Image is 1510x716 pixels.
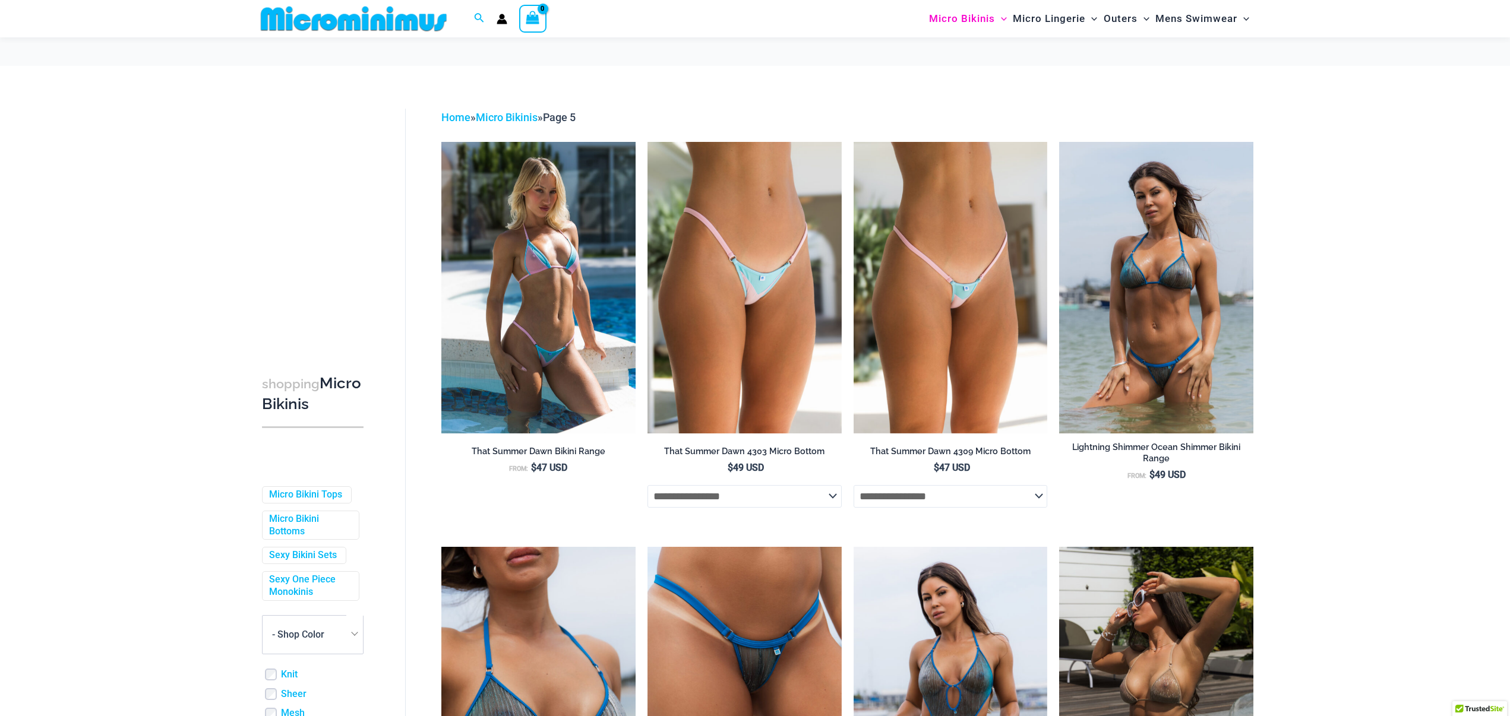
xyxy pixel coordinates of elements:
a: Home [441,111,470,123]
span: Micro Lingerie [1013,4,1085,34]
a: Lightning Shimmer Ocean Shimmer 317 Tri Top 469 Thong 07Lightning Shimmer Ocean Shimmer 317 Tri T... [1059,142,1253,433]
a: Sexy One Piece Monokinis [269,574,350,598]
a: Micro Bikini Tops [269,489,342,501]
span: Page 5 [543,111,576,123]
img: Lightning Shimmer Ocean Shimmer 317 Tri Top 469 Thong 07 [1059,142,1253,433]
img: That Summer Dawn 4303 Micro 01 [647,142,842,433]
span: Menu Toggle [995,4,1007,34]
bdi: 47 USD [934,462,970,473]
span: » » [441,111,576,123]
span: $ [1149,469,1155,480]
a: Knit [281,669,298,681]
a: That Summer Dawn 4303 Micro 01That Summer Dawn 3063 Tri Top 4303 Micro 05That Summer Dawn 3063 Tr... [647,142,842,433]
span: Menu Toggle [1138,4,1149,34]
h2: That Summer Dawn 4309 Micro Bottom [854,446,1048,457]
nav: Site Navigation [924,2,1254,36]
img: MM SHOP LOGO FLAT [256,5,451,32]
span: Outers [1104,4,1138,34]
a: View Shopping Cart, empty [519,5,546,32]
span: shopping [262,376,320,391]
span: From: [509,465,528,473]
a: Sexy Bikini Sets [269,549,337,562]
span: $ [934,462,939,473]
img: That Summer Dawn 3063 Tri Top 4303 Micro 06 [441,142,636,433]
a: OutersMenu ToggleMenu Toggle [1101,4,1152,34]
span: $ [531,462,536,473]
bdi: 49 USD [728,462,764,473]
a: That Summer Dawn 4309 Micro 02That Summer Dawn 4309 Micro 01That Summer Dawn 4309 Micro 01 [854,142,1048,433]
a: That Summer Dawn 4303 Micro Bottom [647,446,842,461]
a: That Summer Dawn 3063 Tri Top 4303 Micro 06That Summer Dawn 3063 Tri Top 4309 Micro 04That Summer... [441,142,636,433]
span: Menu Toggle [1085,4,1097,34]
a: Micro LingerieMenu ToggleMenu Toggle [1010,4,1100,34]
a: Micro BikinisMenu ToggleMenu Toggle [926,4,1010,34]
span: - Shop Color [262,615,364,654]
span: Micro Bikinis [929,4,995,34]
h2: Lightning Shimmer Ocean Shimmer Bikini Range [1059,442,1253,464]
span: $ [728,462,733,473]
bdi: 47 USD [531,462,567,473]
img: That Summer Dawn 4309 Micro 02 [854,142,1048,433]
h2: That Summer Dawn 4303 Micro Bottom [647,446,842,457]
a: Sheer [281,688,307,701]
span: From: [1127,472,1146,480]
iframe: TrustedSite Certified [262,99,369,337]
h3: Micro Bikinis [262,373,364,414]
a: That Summer Dawn Bikini Range [441,446,636,461]
span: - Shop Color [263,616,363,654]
a: Micro Bikini Bottoms [269,513,350,538]
a: Lightning Shimmer Ocean Shimmer Bikini Range [1059,442,1253,468]
a: Micro Bikinis [476,111,538,123]
span: Menu Toggle [1237,4,1249,34]
span: Mens Swimwear [1155,4,1237,34]
bdi: 49 USD [1149,469,1186,480]
h2: That Summer Dawn Bikini Range [441,446,636,457]
a: Mens SwimwearMenu ToggleMenu Toggle [1152,4,1252,34]
span: - Shop Color [272,629,324,640]
a: That Summer Dawn 4309 Micro Bottom [854,446,1048,461]
a: Account icon link [497,14,507,24]
a: Search icon link [474,11,485,26]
